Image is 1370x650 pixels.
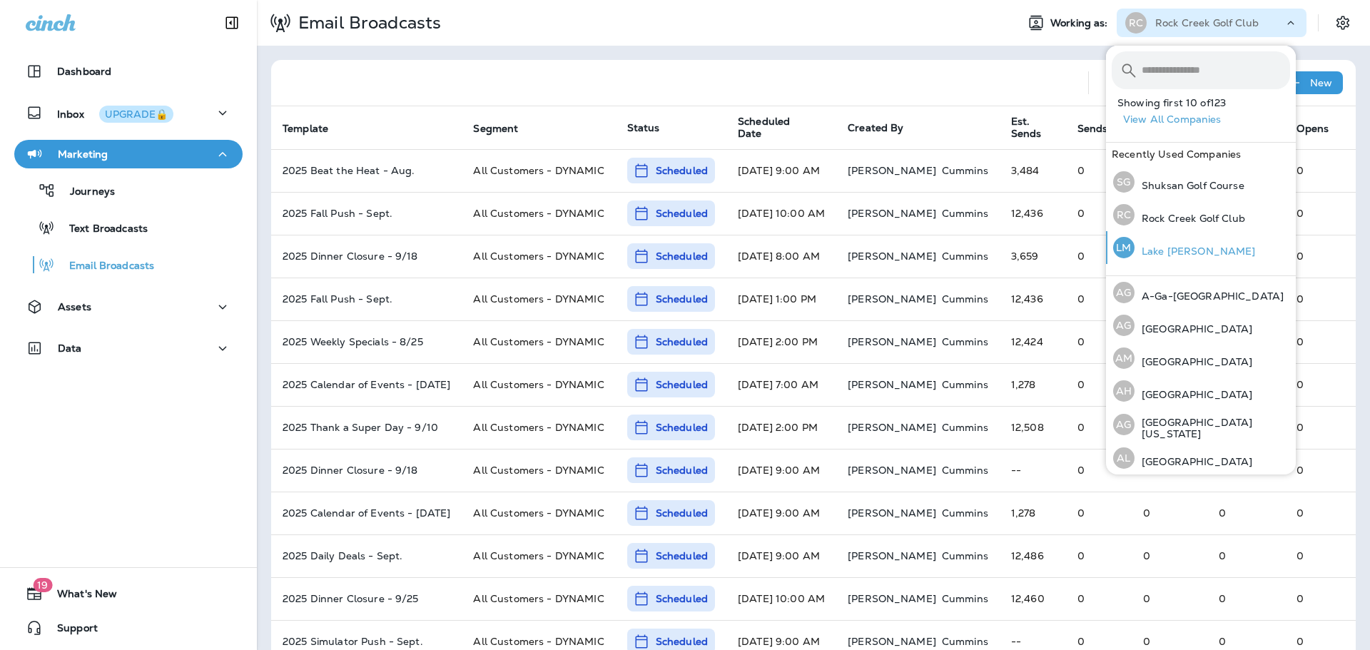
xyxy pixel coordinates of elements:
button: AR[PERSON_NAME] Ranch Golf Club [1106,474,1296,509]
td: [DATE] 1:00 PM [726,278,836,320]
td: 0 [1132,492,1207,534]
p: Journeys [56,186,115,199]
p: Cummins [942,636,988,647]
span: 0 [1297,335,1304,348]
p: Cummins [942,250,988,262]
p: 2025 Dinner Closure - 9/18 [283,464,450,476]
span: All Customers - DYNAMIC [473,421,604,434]
button: AH[GEOGRAPHIC_DATA] [1106,375,1296,407]
div: RC [1125,12,1147,34]
button: AGA-Ga-[GEOGRAPHIC_DATA] [1106,276,1296,309]
div: AG [1113,414,1135,435]
p: 2025 Calendar of Events - Dec. 7th [283,379,450,390]
td: 0 [1132,534,1207,577]
p: Cummins [942,550,988,562]
td: 0 [1066,534,1132,577]
button: Journeys [14,176,243,205]
button: UPGRADE🔒 [99,106,173,123]
td: [DATE] 2:00 PM [726,406,836,449]
button: AG[GEOGRAPHIC_DATA] [1106,309,1296,342]
span: Template [283,122,347,135]
button: AM[GEOGRAPHIC_DATA] [1106,342,1296,375]
span: 0 [1297,507,1304,519]
p: [PERSON_NAME] [848,336,936,347]
td: 0 [1207,534,1285,577]
span: Sends [1077,123,1108,135]
p: Inbox [57,106,173,121]
td: [DATE] 9:00 AM [726,449,836,492]
td: 12,424 [1000,320,1066,363]
td: 0 [1066,492,1132,534]
td: [DATE] 8:00 AM [726,235,836,278]
button: RCRock Creek Golf Club [1106,198,1296,231]
p: 2025 Fall Push - Sept. [283,293,450,305]
span: All Customers - DYNAMIC [473,507,604,519]
p: Cummins [942,208,988,219]
span: Est. Sends [1011,116,1042,140]
p: [PERSON_NAME] [848,636,936,647]
button: InboxUPGRADE🔒 [14,98,243,127]
p: Showing first 10 of 123 [1117,97,1296,108]
span: All Customers - DYNAMIC [473,464,604,477]
td: 12,486 [1000,534,1066,577]
td: 0 [1066,149,1132,192]
p: New [1310,77,1332,88]
div: UPGRADE🔒 [105,109,168,119]
td: 0 [1066,320,1132,363]
span: Sends [1077,122,1127,135]
button: Data [14,334,243,362]
p: A-Ga-[GEOGRAPHIC_DATA] [1135,290,1284,302]
button: Collapse Sidebar [212,9,252,37]
button: AL[GEOGRAPHIC_DATA] [1106,442,1296,474]
div: SG [1113,171,1135,193]
p: 2025 Simulator Push - Sept. [283,636,450,647]
span: All Customers - DYNAMIC [473,592,604,605]
span: Segment [473,123,518,135]
p: Cummins [942,165,988,176]
td: 12,508 [1000,406,1066,449]
span: All Customers - DYNAMIC [473,250,604,263]
td: 0 [1066,449,1132,492]
p: [PERSON_NAME] [848,422,936,433]
p: [PERSON_NAME] [848,250,936,262]
p: Cummins [942,507,988,519]
p: Scheduled [656,591,708,606]
p: Scheduled [656,249,708,263]
p: [GEOGRAPHIC_DATA] [1135,389,1252,400]
td: [DATE] 7:00 AM [726,363,836,406]
td: 1,278 [1000,363,1066,406]
td: [DATE] 2:00 PM [726,320,836,363]
span: All Customers - DYNAMIC [473,378,604,391]
button: Support [14,614,243,642]
p: Cummins [942,293,988,305]
p: Email Broadcasts [55,260,154,273]
span: All Customers - DYNAMIC [473,549,604,562]
span: 0 [1297,164,1304,177]
p: Email Broadcasts [293,12,441,34]
p: Cummins [942,422,988,433]
p: [GEOGRAPHIC_DATA] [US_STATE] [1135,417,1290,440]
p: 2025 Calendar of Events - Nov. 7th [283,507,450,519]
span: 0 [1297,421,1304,434]
span: 0 [1297,592,1304,605]
span: Opens [1297,122,1347,135]
p: Scheduled [656,206,708,220]
p: Marketing [58,148,108,160]
button: Assets [14,293,243,321]
td: [DATE] 10:00 AM [726,192,836,235]
td: 3,484 [1000,149,1066,192]
span: Opens [1297,123,1329,135]
td: -- [1000,449,1066,492]
span: All Customers - DYNAMIC [473,335,604,348]
p: Text Broadcasts [55,223,148,236]
p: 2025 Dinner Closure - 9/25 [283,593,450,604]
td: 3,659 [1000,235,1066,278]
td: 0 [1066,192,1132,235]
p: Scheduled [656,506,708,520]
td: [DATE] 9:00 AM [726,149,836,192]
p: [GEOGRAPHIC_DATA] [1135,456,1252,467]
button: Email Broadcasts [14,250,243,280]
td: 12,436 [1000,278,1066,320]
span: Est. Sends [1011,116,1060,140]
span: Status [627,121,660,134]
